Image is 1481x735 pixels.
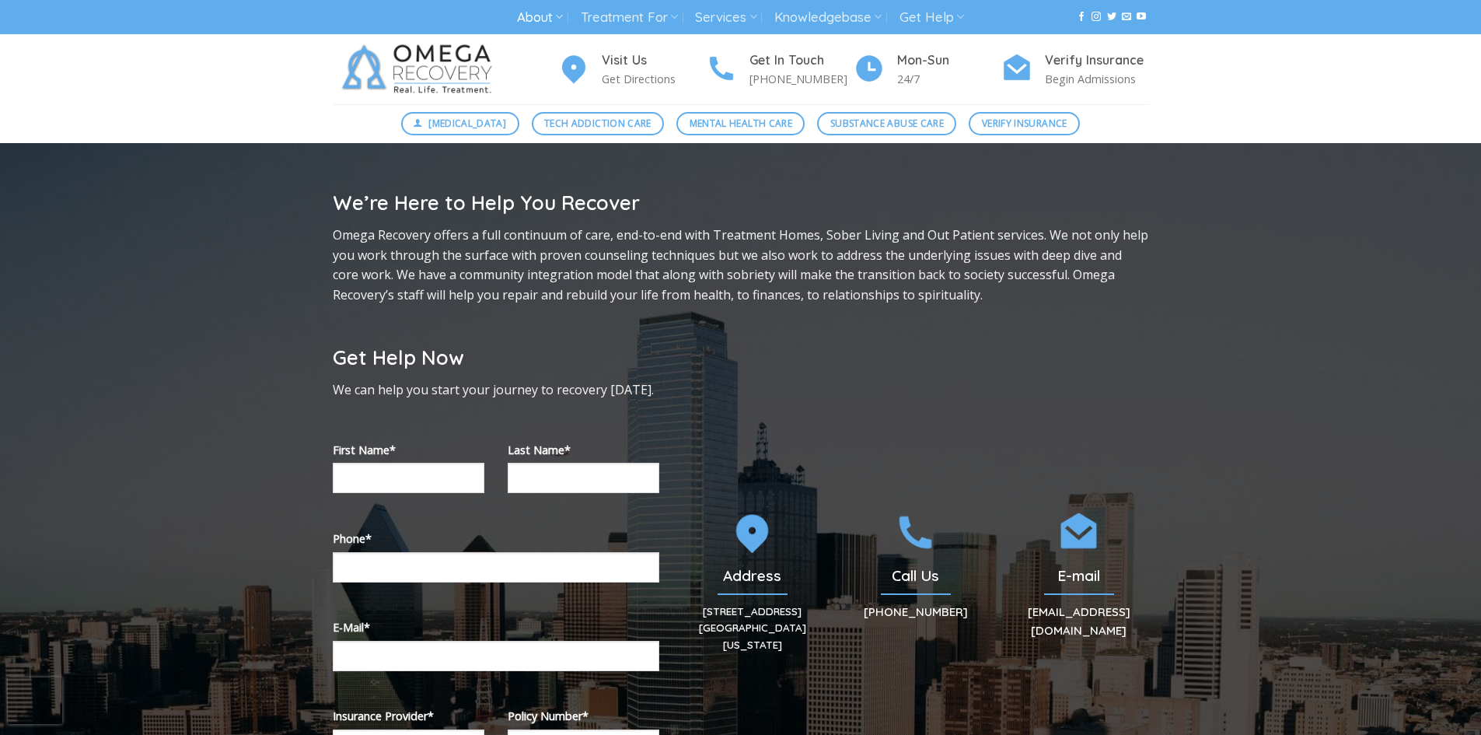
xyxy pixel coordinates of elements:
a: [STREET_ADDRESS][GEOGRAPHIC_DATA][US_STATE] [699,604,806,651]
h4: Mon-Sun [897,51,1001,71]
a: Follow on Instagram [1092,12,1101,23]
span: Tech Addiction Care [544,116,651,131]
label: Insurance Provider* [333,707,484,725]
h2: Call Us [846,566,986,586]
h2: Address [683,566,823,586]
img: Omega Recovery [333,34,508,104]
a: Follow on YouTube [1137,12,1146,23]
p: We can help you start your journey to recovery [DATE]. [333,380,659,401]
p: Begin Admissions [1045,70,1149,88]
a: [MEDICAL_DATA] [401,112,519,135]
h4: Get In Touch [749,51,854,71]
label: E-Mail* [333,618,659,636]
p: Omega Recovery offers a full continuum of care, end-to-end with Treatment Homes, Sober Living and... [333,226,1149,305]
span: [MEDICAL_DATA] [428,116,506,131]
label: Phone* [333,530,659,548]
a: Visit Us Get Directions [558,51,706,89]
a: Follow on Facebook [1077,12,1086,23]
a: Follow on Twitter [1107,12,1116,23]
h2: We’re Here to Help You Recover [333,190,1149,215]
a: Treatment For [581,3,678,32]
a: Verify Insurance [969,112,1080,135]
a: Get Help [899,3,964,32]
label: Last Name* [508,441,659,459]
h4: Verify Insurance [1045,51,1149,71]
a: Knowledgebase [774,3,882,32]
a: [PHONE_NUMBER] [864,604,968,619]
span: Verify Insurance [982,116,1067,131]
p: 24/7 [897,70,1001,88]
a: [EMAIL_ADDRESS][DOMAIN_NAME] [1028,604,1130,638]
a: Verify Insurance Begin Admissions [1001,51,1149,89]
p: Get Directions [602,70,706,88]
a: Get In Touch [PHONE_NUMBER] [706,51,854,89]
a: Mental Health Care [676,112,805,135]
h4: Visit Us [602,51,706,71]
span: Substance Abuse Care [830,116,944,131]
h2: E-mail [1009,566,1149,586]
h2: Get Help Now [333,345,659,370]
label: Policy Number* [508,707,659,725]
a: Services [695,3,756,32]
a: About [517,3,563,32]
a: Substance Abuse Care [817,112,956,135]
label: First Name* [333,441,484,459]
p: [PHONE_NUMBER] [749,70,854,88]
a: Tech Addiction Care [532,112,665,135]
span: Mental Health Care [690,116,792,131]
a: Send us an email [1122,12,1131,23]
